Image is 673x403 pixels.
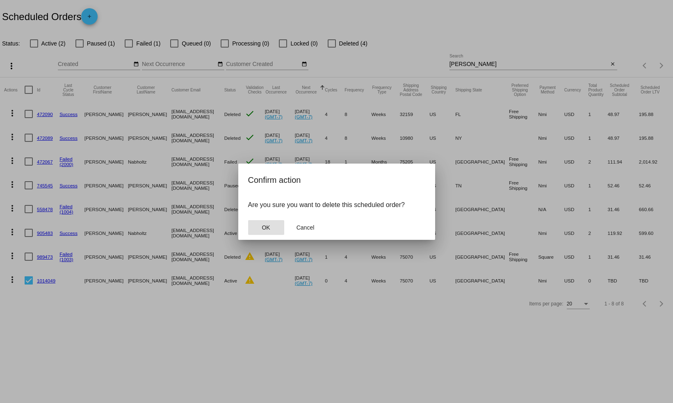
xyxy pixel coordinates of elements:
[248,201,425,209] p: Are you sure you want to delete this scheduled order?
[287,220,324,235] button: Close dialog
[297,224,315,231] span: Cancel
[248,173,425,187] h2: Confirm action
[248,220,284,235] button: Close dialog
[262,224,270,231] span: OK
